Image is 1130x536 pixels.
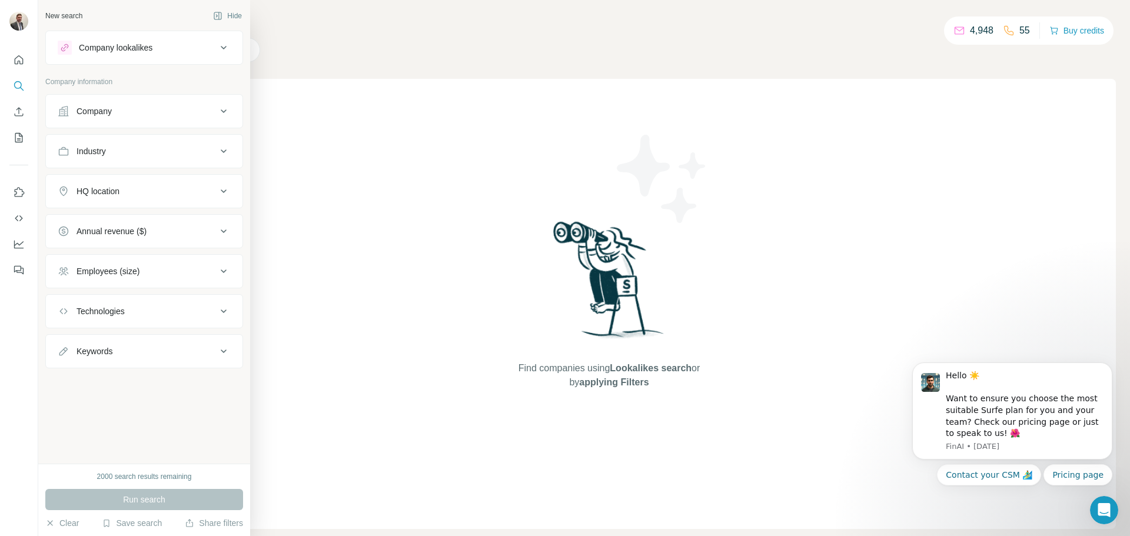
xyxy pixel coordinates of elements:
[46,34,242,62] button: Company lookalikes
[9,49,28,71] button: Quick start
[9,127,28,148] button: My lists
[610,363,692,373] span: Lookalikes search
[77,305,125,317] div: Technologies
[548,218,670,349] img: Surfe Illustration - Woman searching with binoculars
[9,101,28,122] button: Enrich CSV
[46,137,242,165] button: Industry
[46,297,242,325] button: Technologies
[9,234,28,255] button: Dashboard
[1090,496,1118,524] iframe: Intercom live chat
[102,517,162,529] button: Save search
[46,97,242,125] button: Company
[895,345,1130,504] iframe: Intercom notifications message
[9,208,28,229] button: Use Surfe API
[970,24,993,38] p: 4,948
[579,377,649,387] span: applying Filters
[46,337,242,365] button: Keywords
[9,12,28,31] img: Avatar
[77,185,119,197] div: HQ location
[515,361,703,389] span: Find companies using or by
[9,182,28,203] button: Use Surfe on LinkedIn
[46,177,242,205] button: HQ location
[79,42,152,54] div: Company lookalikes
[45,517,79,529] button: Clear
[185,517,243,529] button: Share filters
[609,126,715,232] img: Surfe Illustration - Stars
[97,471,192,482] div: 2000 search results remaining
[77,265,139,277] div: Employees (size)
[9,259,28,281] button: Feedback
[45,76,243,87] p: Company information
[77,105,112,117] div: Company
[77,145,106,157] div: Industry
[1049,22,1104,39] button: Buy credits
[46,217,242,245] button: Annual revenue ($)
[46,257,242,285] button: Employees (size)
[77,225,147,237] div: Annual revenue ($)
[102,14,1116,31] h4: Search
[205,7,250,25] button: Hide
[45,11,82,21] div: New search
[1019,24,1030,38] p: 55
[77,345,112,357] div: Keywords
[9,75,28,96] button: Search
